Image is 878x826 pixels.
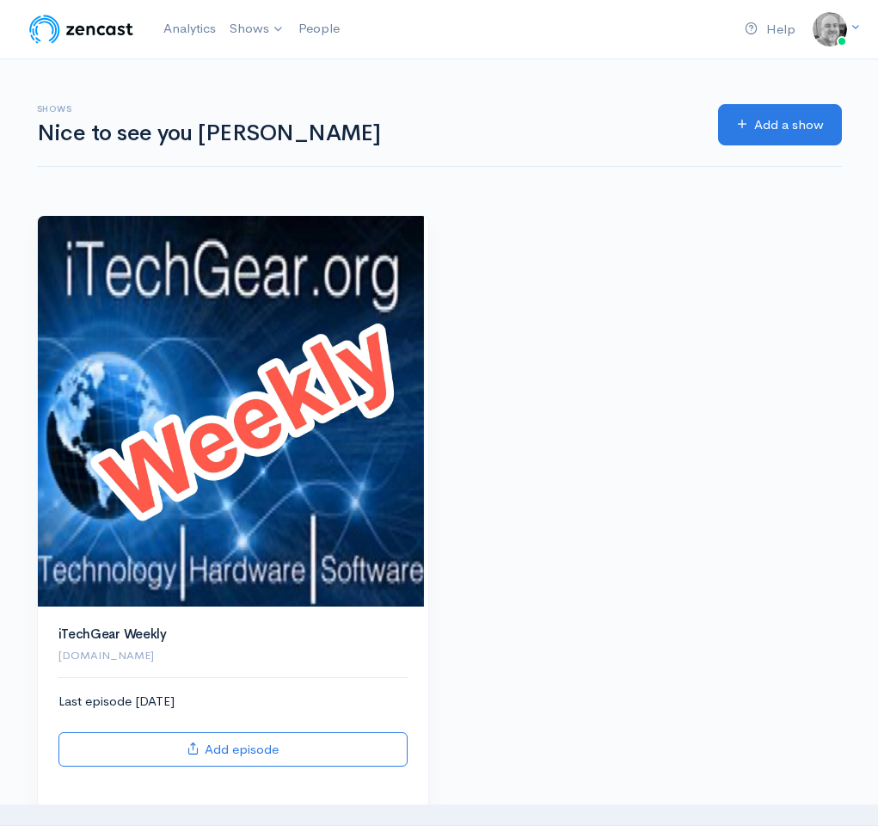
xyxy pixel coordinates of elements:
[58,692,408,767] div: Last episode [DATE]
[37,104,697,114] h6: Shows
[157,10,223,47] a: Analytics
[27,12,136,46] img: ZenCast Logo
[58,626,167,642] a: iTechGear Weekly
[223,10,292,48] a: Shows
[58,647,408,664] p: [DOMAIN_NAME]
[37,121,697,146] h1: Nice to see you [PERSON_NAME]
[738,11,802,48] a: Help
[38,216,428,607] img: iTechGear Weekly
[58,732,408,767] a: Add episode
[813,12,847,46] img: ...
[718,104,842,146] a: Add a show
[292,10,347,47] a: People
